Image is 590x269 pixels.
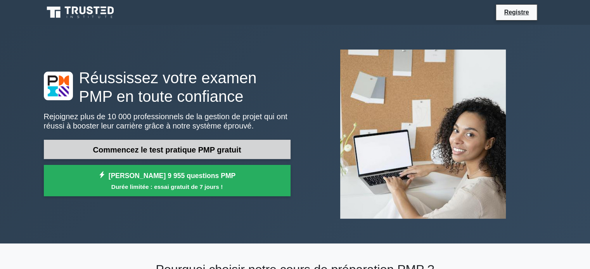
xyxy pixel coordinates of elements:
[44,112,287,130] font: Rejoignez plus de 10 000 professionnels de la gestion de projet qui ont réussi à booster leur car...
[111,183,223,190] font: Durée limitée : essai gratuit de 7 jours !
[44,140,291,159] a: Commencez le test pratique PMP gratuit
[109,172,236,180] font: [PERSON_NAME] 9 955 questions PMP
[79,69,257,105] font: Réussissez votre examen PMP en toute confiance
[499,7,533,17] a: Registre
[44,165,291,196] a: [PERSON_NAME] 9 955 questions PMPDurée limitée : essai gratuit de 7 jours !
[93,146,241,154] font: Commencez le test pratique PMP gratuit
[504,9,529,15] font: Registre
